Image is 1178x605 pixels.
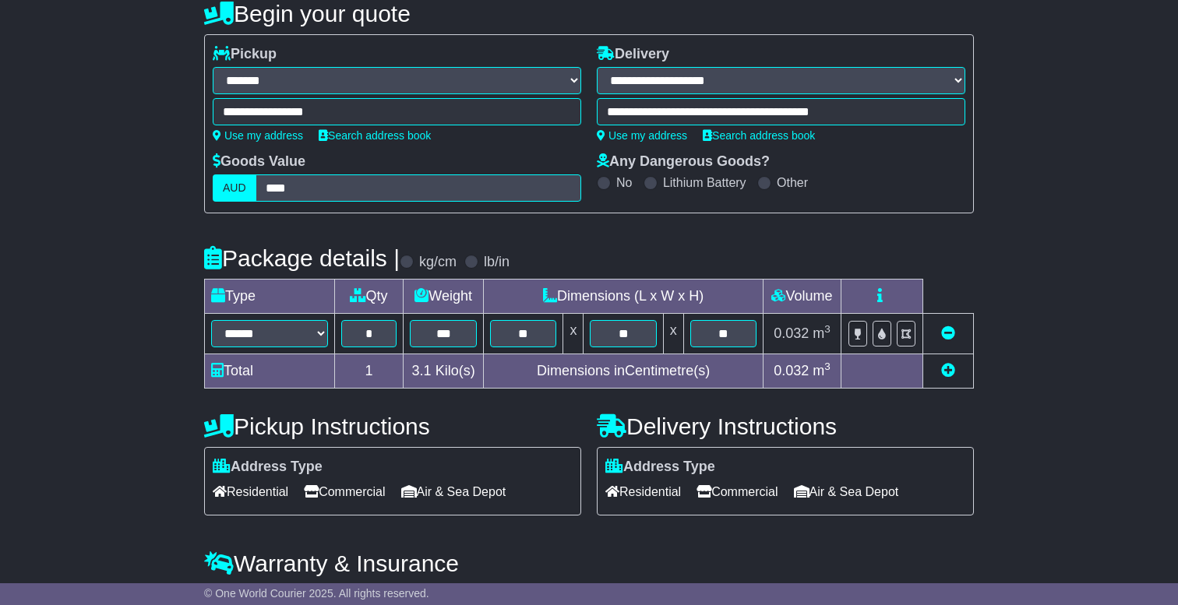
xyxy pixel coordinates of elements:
[213,129,303,142] a: Use my address
[824,361,831,372] sup: 3
[484,280,764,314] td: Dimensions (L x W x H)
[401,480,506,504] span: Air & Sea Depot
[204,413,581,439] h4: Pickup Instructions
[304,480,385,504] span: Commercial
[335,280,404,314] td: Qty
[213,174,256,202] label: AUD
[777,175,808,190] label: Other
[824,323,831,335] sup: 3
[605,459,715,476] label: Address Type
[204,245,400,271] h4: Package details |
[597,129,687,142] a: Use my address
[697,480,778,504] span: Commercial
[774,325,809,341] span: 0.032
[419,254,457,271] label: kg/cm
[763,280,841,314] td: Volume
[403,280,483,314] td: Weight
[597,46,669,63] label: Delivery
[403,354,483,389] td: Kilo(s)
[813,363,831,378] span: m
[941,325,955,341] a: Remove this item
[484,254,510,271] label: lb/in
[204,1,974,26] h4: Begin your quote
[941,363,955,378] a: Add new item
[663,314,683,354] td: x
[794,480,899,504] span: Air & Sea Depot
[563,314,584,354] td: x
[213,46,277,63] label: Pickup
[205,280,335,314] td: Type
[205,354,335,389] td: Total
[605,480,681,504] span: Residential
[813,325,831,341] span: m
[616,175,632,190] label: No
[597,413,974,439] h4: Delivery Instructions
[663,175,746,190] label: Lithium Battery
[213,480,288,504] span: Residential
[204,550,974,576] h4: Warranty & Insurance
[213,459,323,476] label: Address Type
[319,129,431,142] a: Search address book
[213,153,305,171] label: Goods Value
[412,363,432,378] span: 3.1
[484,354,764,389] td: Dimensions in Centimetre(s)
[774,363,809,378] span: 0.032
[335,354,404,389] td: 1
[703,129,815,142] a: Search address book
[597,153,770,171] label: Any Dangerous Goods?
[204,587,429,600] span: © One World Courier 2025. All rights reserved.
